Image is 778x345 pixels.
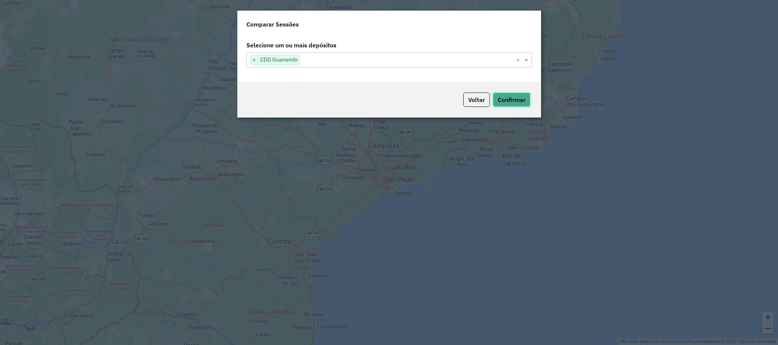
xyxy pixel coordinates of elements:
span: CDD Guanambi [258,55,300,64]
button: Voltar [463,93,490,107]
button: Confirmar [493,93,530,107]
label: Selecione um ou mais depósitos [242,38,537,52]
span: × [251,55,258,64]
span: Clear all [516,55,522,64]
h4: Comparar Sessões [246,20,299,29]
